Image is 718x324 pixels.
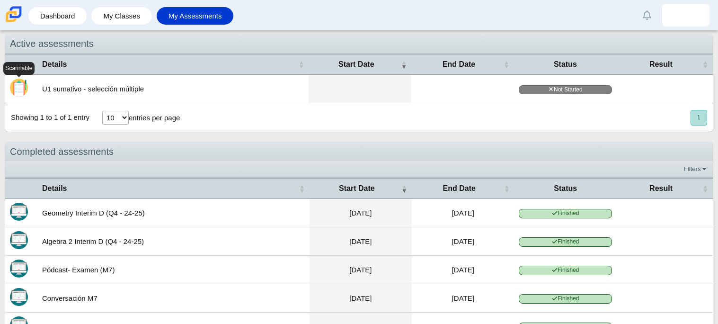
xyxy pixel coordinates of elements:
[4,18,24,26] a: Carmen School of Science & Technology
[417,183,502,194] span: End Date
[349,294,372,302] time: May 12, 2025 at 7:29 PM
[4,4,24,24] img: Carmen School of Science & Technology
[37,256,310,284] td: Pódcast- Examen (M7)
[10,79,28,97] img: Scannable
[129,114,180,122] label: entries per page
[401,60,407,69] span: Start Date : Activate to remove sorting
[621,59,700,70] span: Result
[37,75,309,103] td: U1 sumativo - selección múltiple
[299,184,305,193] span: Details : Activate to sort
[678,8,693,23] img: alexia.cortina-tam.uj9mC4
[349,209,372,217] time: Jun 13, 2025 at 8:52 AM
[5,103,89,132] div: Showing 1 to 1 of 1 entry
[33,7,82,25] a: Dashboard
[298,60,304,69] span: Details : Activate to sort
[416,59,502,70] span: End Date
[37,284,310,313] td: Conversación M7
[42,59,296,70] span: Details
[96,7,147,25] a: My Classes
[519,59,612,70] span: Status
[401,184,407,193] span: Start Date : Activate to remove sorting
[42,183,297,194] span: Details
[519,266,612,275] span: Finished
[37,199,310,227] td: Geometry Interim D (Q4 - 24-25)
[682,164,710,174] a: Filters
[10,203,28,221] img: Itembank
[452,266,474,274] time: May 16, 2025 at 12:32 PM
[662,4,709,27] a: alexia.cortina-tam.uj9mC4
[637,5,657,26] a: Alerts
[3,62,35,75] div: Scannable
[519,294,612,303] span: Finished
[519,183,612,194] span: Status
[519,209,612,218] span: Finished
[702,184,708,193] span: Result : Activate to sort
[37,227,310,256] td: Algebra 2 Interim D (Q4 - 24-25)
[349,266,372,274] time: May 16, 2025 at 12:23 PM
[702,60,708,69] span: Result : Activate to sort
[691,110,707,126] button: 1
[452,237,474,245] time: Jun 11, 2025 at 11:36 AM
[519,85,612,94] span: Not Started
[5,142,713,162] div: Completed assessments
[10,231,28,249] img: Itembank
[313,59,399,70] span: Start Date
[621,183,700,194] span: Result
[519,237,612,246] span: Finished
[10,260,28,278] img: Itembank
[504,60,509,69] span: End Date : Activate to sort
[314,183,399,194] span: Start Date
[5,34,713,54] div: Active assessments
[690,110,707,126] nav: pagination
[10,288,28,306] img: Itembank
[504,184,509,193] span: End Date : Activate to sort
[452,209,474,217] time: Jun 13, 2025 at 9:51 AM
[349,237,372,245] time: Jun 11, 2025 at 11:22 AM
[161,7,229,25] a: My Assessments
[452,294,474,302] time: May 12, 2025 at 7:47 PM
